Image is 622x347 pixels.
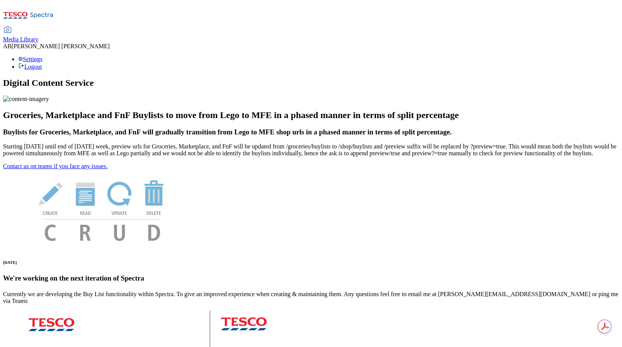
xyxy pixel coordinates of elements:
[3,170,201,249] img: News Image
[3,78,619,88] h1: Digital Content Service
[3,128,619,136] h3: Buylists for Groceries, Marketplace, and FnF will gradually transition from Lego to MFE shop urls...
[3,36,38,43] span: Media Library
[3,291,619,304] p: Currently we are developing the Buy List functionality within Spectra. To give an improved experi...
[3,260,619,265] h6: [DATE]
[18,56,43,62] a: Settings
[3,274,619,282] h3: We're working on the next iteration of Spectra
[3,27,38,43] a: Media Library
[3,96,49,103] img: content-imagery
[3,143,619,157] p: Starting [DATE] until end of [DATE] week, preview urls for Groceries, Marketplace, and FnF will b...
[3,163,108,169] a: Contact us on teams if you face any issues.
[3,43,11,49] span: AB
[11,43,109,49] span: [PERSON_NAME] [PERSON_NAME]
[3,110,619,120] h2: Groceries, Marketplace and FnF Buylists to move from Lego to MFE in a phased manner in terms of s...
[18,63,42,70] a: Logout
